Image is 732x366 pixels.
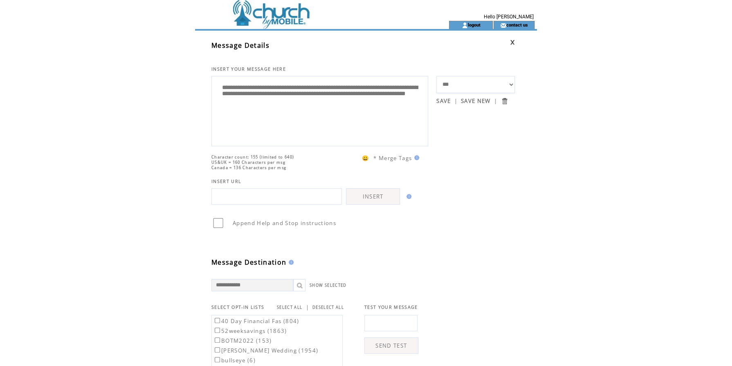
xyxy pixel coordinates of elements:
label: BOTM2022 (153) [213,337,272,344]
span: | [305,304,309,311]
span: Message Destination [211,258,286,267]
span: Character count: 155 (limited to 640) [211,154,294,160]
span: Append Help and Stop instructions [233,219,336,227]
span: Canada = 136 Characters per msg [211,165,286,170]
span: INSERT URL [211,179,241,184]
input: 52weeksavings (1863) [215,328,220,333]
a: contact us [506,22,528,27]
span: TEST YOUR MESSAGE [364,304,418,310]
a: SHOW SELECTED [310,283,346,288]
a: logout [468,22,481,27]
input: BOTM2022 (153) [215,337,220,343]
input: [PERSON_NAME] Wedding (1954) [215,347,220,353]
span: Message Details [211,41,269,50]
label: 52weeksavings (1863) [213,327,287,335]
span: | [494,97,497,105]
img: help.gif [286,260,294,265]
a: SEND TEST [364,337,418,354]
a: DESELECT ALL [312,305,344,310]
input: 40 Day Financial Fas (804) [215,318,220,323]
input: bullseye (6) [215,357,220,362]
label: [PERSON_NAME] Wedding (1954) [213,347,318,354]
label: bullseye (6) [213,357,256,364]
span: INSERT YOUR MESSAGE HERE [211,66,286,72]
span: | [454,97,457,105]
span: Hello [PERSON_NAME] [484,14,534,20]
img: account_icon.gif [462,22,468,29]
span: * Merge Tags [373,154,412,162]
span: 😀 [362,154,369,162]
img: contact_us_icon.gif [500,22,506,29]
label: 40 Day Financial Fas (804) [213,317,299,325]
img: help.gif [412,155,419,160]
span: SELECT OPT-IN LISTS [211,304,264,310]
a: SAVE NEW [461,97,491,105]
a: SAVE [436,97,451,105]
a: INSERT [346,188,400,205]
span: US&UK = 160 Characters per msg [211,160,285,165]
a: SELECT ALL [277,305,302,310]
input: Submit [501,97,508,105]
img: help.gif [404,194,411,199]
